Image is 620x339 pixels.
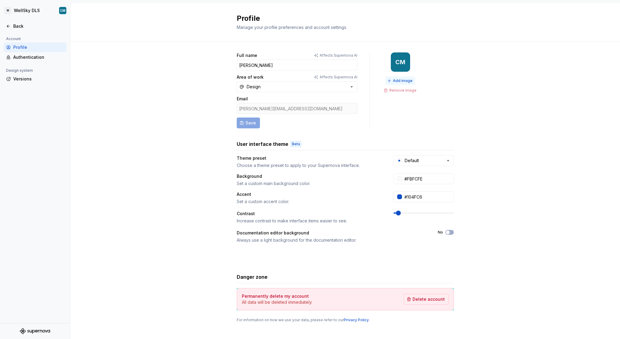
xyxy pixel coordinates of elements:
[385,77,415,85] button: Add image
[237,162,383,168] div: Choose a theme preset to apply to your Supernova interface.
[237,96,248,102] label: Email
[291,141,301,147] div: Beta
[320,75,357,80] p: Affects Supernova AI
[237,180,383,187] div: Set a custom main background color.
[4,42,66,52] a: Profile
[237,199,383,205] div: Set a custom accent color.
[237,173,383,179] div: Background
[237,191,383,197] div: Accent
[13,54,64,60] div: Authentication
[404,294,449,305] button: Delete account
[237,230,427,236] div: Documentation editor background
[4,7,11,14] div: W
[4,52,66,62] a: Authentication
[4,21,66,31] a: Back
[4,67,35,74] div: Design system
[13,76,64,82] div: Versions
[344,318,369,322] a: Privacy Policy
[237,273,267,281] h3: Danger zone
[13,23,64,29] div: Back
[402,191,454,202] input: #104FC6
[14,8,40,14] div: WellSky DLS
[242,299,312,305] p: All data will be deleted immediately.
[393,78,413,83] span: Add image
[237,318,454,322] div: For information on how we use your data, please refer to our .
[237,25,347,30] span: Manage your profile preferences and account settings.
[237,211,383,217] div: Contrast
[242,293,309,299] h4: Permanently delete my account
[20,328,50,334] svg: Supernova Logo
[413,296,445,302] span: Delete account
[237,218,383,224] div: Increase contrast to make interface items easier to see.
[1,4,69,17] button: WWellSky DLSCM
[4,35,23,42] div: Account
[394,155,454,166] button: Default
[247,84,261,90] div: Design
[237,140,288,148] h3: User interface theme
[405,158,419,164] div: Default
[237,52,257,58] label: Full name
[237,14,447,23] h2: Profile
[237,74,264,80] label: Area of work
[237,155,383,161] div: Theme preset
[237,237,427,243] div: Always use a light background for the documentation editor.
[402,173,454,184] input: #FFFFFF
[60,8,65,13] div: CM
[438,230,443,235] label: No
[13,44,64,50] div: Profile
[4,74,66,84] a: Versions
[395,60,405,64] div: CM
[320,53,357,58] p: Affects Supernova AI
